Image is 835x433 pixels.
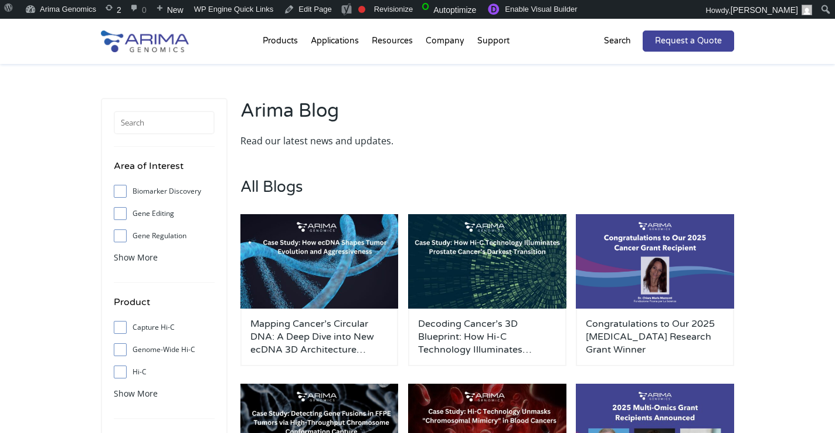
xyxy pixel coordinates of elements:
[604,33,631,49] p: Search
[240,214,399,309] img: Arima-March-Blog-Post-Banner-4-500x300.jpg
[114,295,215,319] h4: Product
[240,98,481,133] h2: Arima Blog
[358,6,365,13] div: Focus keyphrase not set
[114,205,215,222] label: Gene Editing
[114,319,215,336] label: Capture Hi-C
[586,317,724,356] a: Congratulations to Our 2025 [MEDICAL_DATA] Research Grant Winner
[114,363,215,381] label: Hi-C
[576,214,734,309] img: genome-assembly-grant-2025-500x300.png
[240,133,481,148] p: Read our latest news and updates.
[643,31,734,52] a: Request a Quote
[731,5,798,15] span: [PERSON_NAME]
[250,317,389,356] a: Mapping Cancer’s Circular DNA: A Deep Dive into New ecDNA 3D Architecture Research
[418,317,556,356] a: Decoding Cancer’s 3D Blueprint: How Hi-C Technology Illuminates [MEDICAL_DATA] Cancer’s Darkest T...
[114,227,215,245] label: Gene Regulation
[408,214,566,309] img: Arima-March-Blog-Post-Banner-3-500x300.jpg
[114,341,215,358] label: Genome-Wide Hi-C
[114,182,215,200] label: Biomarker Discovery
[114,388,158,399] span: Show More
[114,158,215,182] h4: Area of Interest
[101,31,189,52] img: Arima-Genomics-logo
[114,111,215,134] input: Search
[114,252,158,263] span: Show More
[240,178,734,214] h3: All Blogs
